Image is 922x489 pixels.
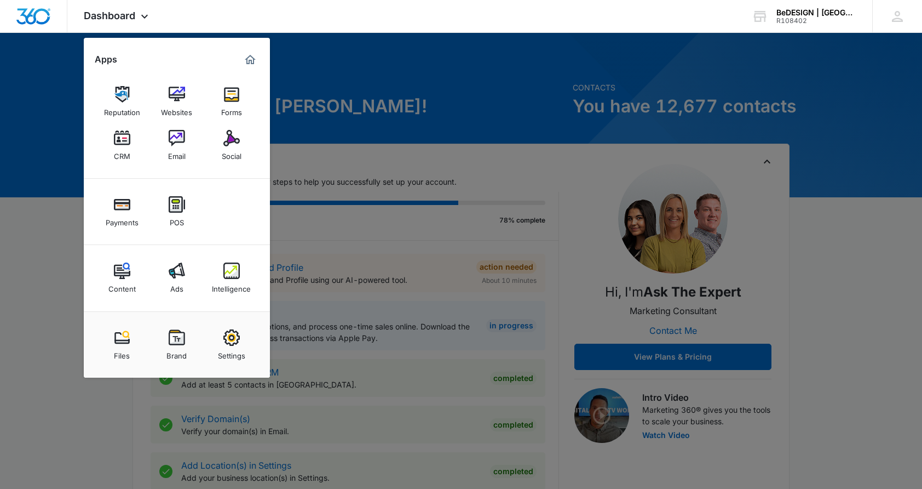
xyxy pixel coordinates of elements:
[776,8,856,17] div: account name
[170,213,184,227] div: POS
[211,324,252,366] a: Settings
[161,103,192,117] div: Websites
[101,257,143,299] a: Content
[221,103,242,117] div: Forms
[211,81,252,122] a: Forms
[168,146,186,161] div: Email
[84,10,135,21] span: Dashboard
[101,81,143,122] a: Reputation
[106,213,139,227] div: Payments
[95,54,117,65] h2: Apps
[212,279,251,293] div: Intelligence
[104,103,140,117] div: Reputation
[101,324,143,366] a: Files
[108,279,136,293] div: Content
[222,146,241,161] div: Social
[170,279,183,293] div: Ads
[156,81,198,122] a: Websites
[156,191,198,232] a: POS
[101,191,143,232] a: Payments
[114,346,130,360] div: Files
[776,17,856,25] div: account id
[156,324,198,366] a: Brand
[166,346,187,360] div: Brand
[156,257,198,299] a: Ads
[211,257,252,299] a: Intelligence
[114,146,130,161] div: CRM
[156,124,198,166] a: Email
[241,51,259,69] a: Marketing 360® Dashboard
[211,124,252,166] a: Social
[101,124,143,166] a: CRM
[218,346,245,360] div: Settings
